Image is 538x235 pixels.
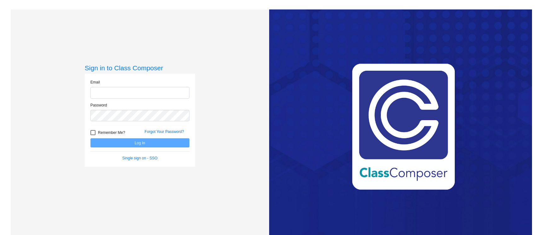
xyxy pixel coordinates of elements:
a: Single sign on - SSO [122,156,157,160]
button: Log In [90,138,189,147]
span: Remember Me? [98,129,125,136]
label: Password [90,102,107,108]
a: Forgot Your Password? [145,129,184,134]
h3: Sign in to Class Composer [85,64,195,72]
label: Email [90,79,100,85]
